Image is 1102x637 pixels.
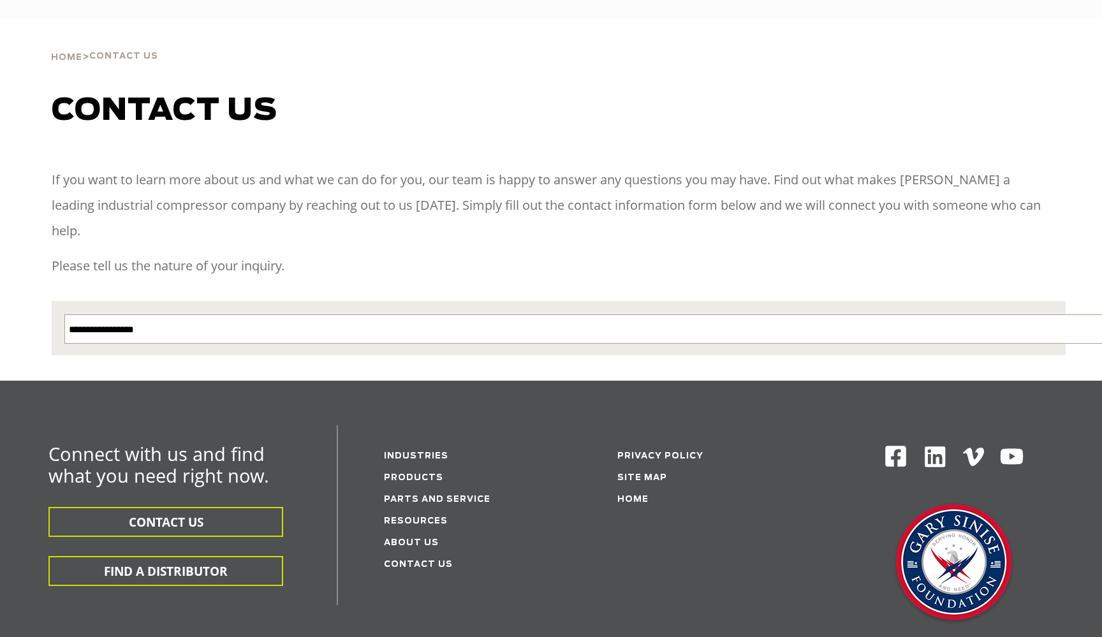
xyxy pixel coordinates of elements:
[51,54,82,62] span: Home
[52,253,1050,279] p: Please tell us the nature of your inquiry.
[89,52,158,61] span: Contact Us
[48,507,283,537] button: CONTACT US
[384,539,439,547] a: About Us
[617,495,649,504] a: Home
[890,500,1018,627] img: Gary Sinise Foundation
[617,474,667,482] a: Site Map
[48,556,283,586] button: FIND A DISTRIBUTOR
[384,560,453,569] a: Contact Us
[999,444,1024,469] img: Youtube
[617,452,703,460] a: Privacy Policy
[384,452,448,460] a: Industries
[48,441,269,488] span: Connect with us and find what you need right now.
[52,96,277,126] span: Contact us
[384,517,448,525] a: Resources
[51,19,158,68] div: >
[52,167,1050,244] p: If you want to learn more about us and what we can do for you, our team is happy to answer any qu...
[923,444,948,469] img: Linkedin
[384,495,490,504] a: Parts and service
[884,444,907,468] img: Facebook
[384,474,443,482] a: Products
[963,448,985,466] img: Vimeo
[51,51,82,62] a: Home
